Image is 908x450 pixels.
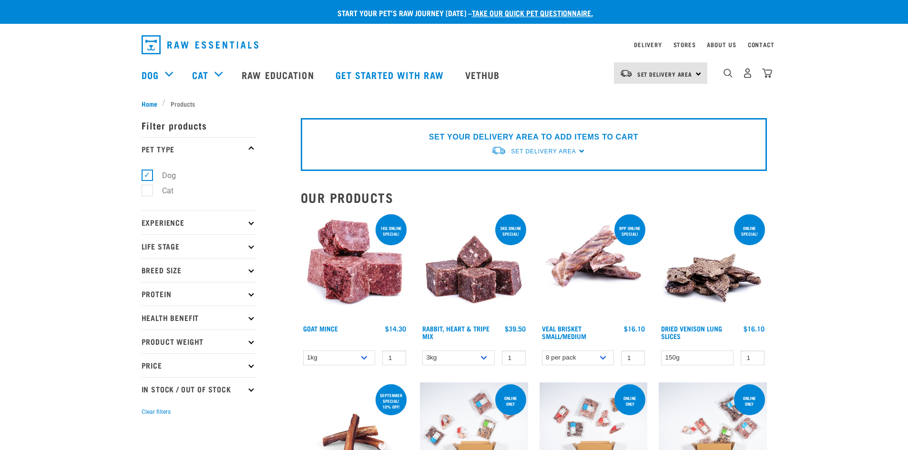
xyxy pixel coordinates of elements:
[192,68,208,82] a: Cat
[620,69,633,78] img: van-moving.png
[303,327,338,330] a: Goat Mince
[637,72,693,76] span: Set Delivery Area
[142,306,256,330] p: Health Benefit
[142,408,171,416] button: Clear filters
[741,350,765,365] input: 1
[376,221,407,241] div: 1kg online special!
[326,56,456,94] a: Get started with Raw
[540,212,648,320] img: 1207 Veal Brisket 4pp 01
[624,325,645,332] div: $16.10
[491,146,506,156] img: van-moving.png
[232,56,326,94] a: Raw Education
[495,221,526,241] div: 3kg online special!
[422,327,490,338] a: Rabbit, Heart & Tripe Mix
[301,212,409,320] img: 1077 Wild Goat Mince 01
[147,185,177,197] label: Cat
[511,148,576,155] span: Set Delivery Area
[614,391,645,411] div: Online Only
[762,68,772,78] img: home-icon@2x.png
[142,137,256,161] p: Pet Type
[142,234,256,258] p: Life Stage
[621,350,645,365] input: 1
[429,131,638,143] p: SET YOUR DELIVERY AREA TO ADD ITEMS TO CART
[142,210,256,234] p: Experience
[376,388,407,414] div: September special! 10% off!
[147,170,180,181] label: Dog
[142,99,163,109] a: Home
[142,68,159,82] a: Dog
[661,327,722,338] a: Dried Venison Lung Slices
[505,325,526,332] div: $39.50
[142,330,256,353] p: Product Weight
[142,99,767,109] nav: breadcrumbs
[420,212,528,320] img: 1175 Rabbit Heart Tripe Mix 01
[659,212,767,320] img: 1304 Venison Lung Slices 01
[456,56,512,94] a: Vethub
[748,43,775,46] a: Contact
[707,43,736,46] a: About Us
[142,258,256,282] p: Breed Size
[142,113,256,137] p: Filter products
[734,221,765,241] div: ONLINE SPECIAL!
[734,391,765,411] div: Online Only
[142,282,256,306] p: Protein
[382,350,406,365] input: 1
[614,221,645,241] div: 8pp online special!
[142,35,258,54] img: Raw Essentials Logo
[385,325,406,332] div: $14.30
[542,327,586,338] a: Veal Brisket Small/Medium
[142,99,157,109] span: Home
[744,325,765,332] div: $16.10
[502,350,526,365] input: 1
[634,43,662,46] a: Delivery
[142,353,256,377] p: Price
[743,68,753,78] img: user.png
[134,31,775,58] nav: dropdown navigation
[472,10,593,15] a: take our quick pet questionnaire.
[301,190,767,205] h2: Our Products
[673,43,696,46] a: Stores
[724,69,733,78] img: home-icon-1@2x.png
[495,391,526,411] div: Online Only
[142,377,256,401] p: In Stock / Out Of Stock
